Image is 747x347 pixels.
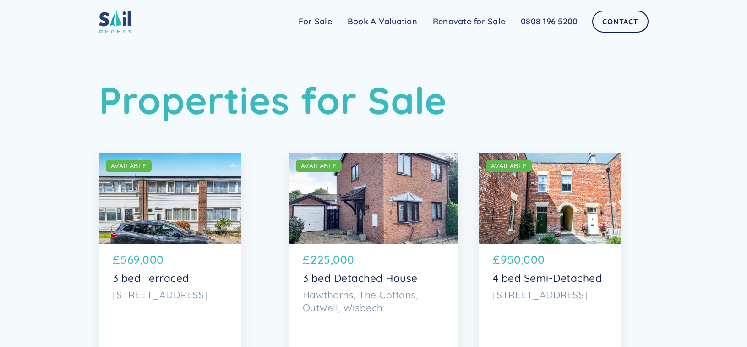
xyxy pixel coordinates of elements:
[113,251,120,268] p: £
[340,12,425,31] a: Book A Valuation
[301,161,337,171] div: AVAILABLE
[493,289,607,302] p: [STREET_ADDRESS]
[592,11,648,33] a: Contact
[113,272,227,284] p: 3 bed Terraced
[120,251,164,268] p: 569,000
[493,272,607,284] p: 4 bed Semi-Detached
[99,78,649,123] h1: Properties for Sale
[491,161,527,171] div: AVAILABLE
[111,161,147,171] div: AVAILABLE
[513,12,585,31] a: 0808 196 5200
[99,9,131,33] img: sail home logo colored
[291,12,340,31] a: For Sale
[311,251,354,268] p: 225,000
[303,289,445,314] p: Hawthorns, The Cottons, Outwell, Wisbech
[501,251,545,268] p: 950,000
[113,289,227,302] p: [STREET_ADDRESS]
[493,251,500,268] p: £
[303,272,445,284] p: 3 bed Detached House
[303,251,310,268] p: £
[425,12,513,31] a: Renovate for Sale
